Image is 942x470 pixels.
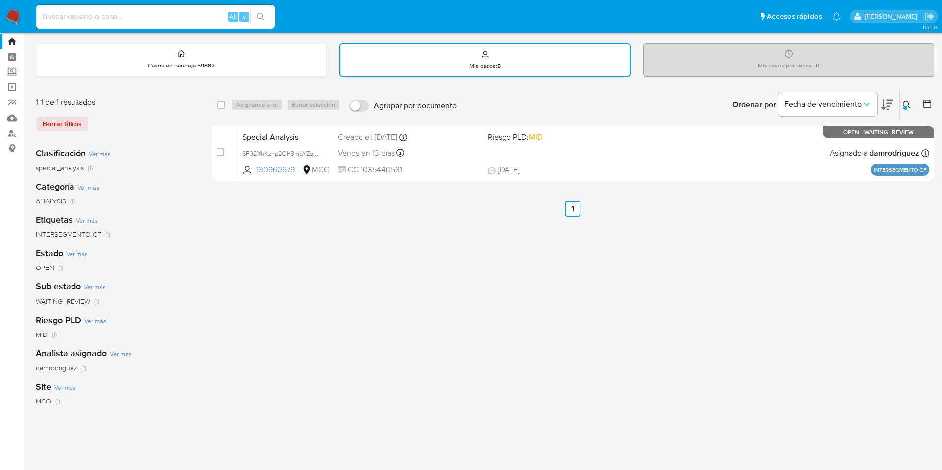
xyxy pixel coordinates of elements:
button: search-icon [250,10,271,24]
span: Alt [229,12,237,21]
input: Buscar usuario o caso... [36,10,275,23]
p: david.marinmartinez@mercadolibre.com.co [865,12,921,21]
a: Notificaciones [832,12,841,21]
a: Salir [924,11,935,22]
span: 3.154.0 [921,23,937,31]
span: s [243,12,246,21]
span: Accesos rápidos [767,11,822,22]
